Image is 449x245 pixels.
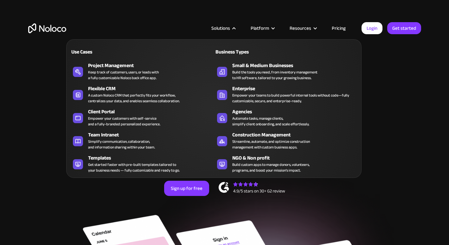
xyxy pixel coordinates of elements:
a: Login [362,22,382,34]
div: Keep track of customers, users, or leads with a fully customizable Noloco back office app. [88,69,159,81]
div: Streamline, automate, and optimize construction management with custom business apps. [232,139,310,150]
a: Project ManagementKeep track of customers, users, or leads witha fully customizable Noloco back o... [70,60,214,82]
div: Team Intranet [88,131,217,139]
h1: Custom No-Code Business Apps Platform [28,70,421,75]
a: AgenciesAutomate tasks, manage clients,simplify client onboarding, and scale effortlessly. [214,107,358,128]
div: Automate tasks, manage clients, simplify client onboarding, and scale effortlessly. [232,116,309,127]
a: NGO & Non profitBuild custom apps to manage donors, volunteers,programs, and boost your mission’s... [214,153,358,174]
a: Construction ManagementStreamline, automate, and optimize constructionmanagement with custom busi... [214,130,358,151]
div: Small & Medium Businesses [232,62,361,69]
div: Build custom apps to manage donors, volunteers, programs, and boost your mission’s impact. [232,162,310,173]
div: Construction Management [232,131,361,139]
a: Flexible CRMA custom Noloco CRM that perfectly fits your workflow,centralizes your data, and enab... [70,84,214,105]
a: home [28,23,66,33]
a: Get started [387,22,421,34]
div: Use Cases [70,48,139,56]
a: Sign up for free [164,181,209,196]
div: Build the tools you need, from inventory management to HR software, tailored to your growing busi... [232,69,318,81]
div: Simplify communication, collaboration, and information sharing within your team. [88,139,155,150]
div: Enterprise [232,85,361,92]
div: Client Portal [88,108,217,116]
a: Team IntranetSimplify communication, collaboration,and information sharing within your team. [70,130,214,151]
div: Resources [282,24,324,32]
div: Templates [88,154,217,162]
a: Business Types [214,44,358,59]
a: EnterpriseEmpower your teams to build powerful internal tools without code—fully customizable, se... [214,84,358,105]
div: NGO & Non profit [232,154,361,162]
nav: Solutions [66,30,362,178]
div: Resources [290,24,311,32]
div: Project Management [88,62,217,69]
div: Agencies [232,108,361,116]
a: TemplatesGet started faster with pre-built templates tailored toyour business needs — fully custo... [70,153,214,174]
div: Platform [243,24,282,32]
a: Pricing [324,24,354,32]
div: Empower your customers with self-service and a fully-branded personalized experience. [88,116,160,127]
div: Business Types [214,48,283,56]
a: Small & Medium BusinessesBuild the tools you need, from inventory managementto HR software, tailo... [214,60,358,82]
div: Empower your teams to build powerful internal tools without code—fully customizable, secure, and ... [232,92,355,104]
div: Platform [251,24,269,32]
div: Solutions [203,24,243,32]
a: Client PortalEmpower your customers with self-serviceand a fully-branded personalized experience. [70,107,214,128]
div: A custom Noloco CRM that perfectly fits your workflow, centralizes your data, and enables seamles... [88,92,180,104]
div: Get started faster with pre-built templates tailored to your business needs — fully customizable ... [88,162,180,173]
div: Solutions [211,24,230,32]
div: Flexible CRM [88,85,217,92]
a: Use Cases [70,44,214,59]
h2: Business Apps for Teams [28,81,421,132]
